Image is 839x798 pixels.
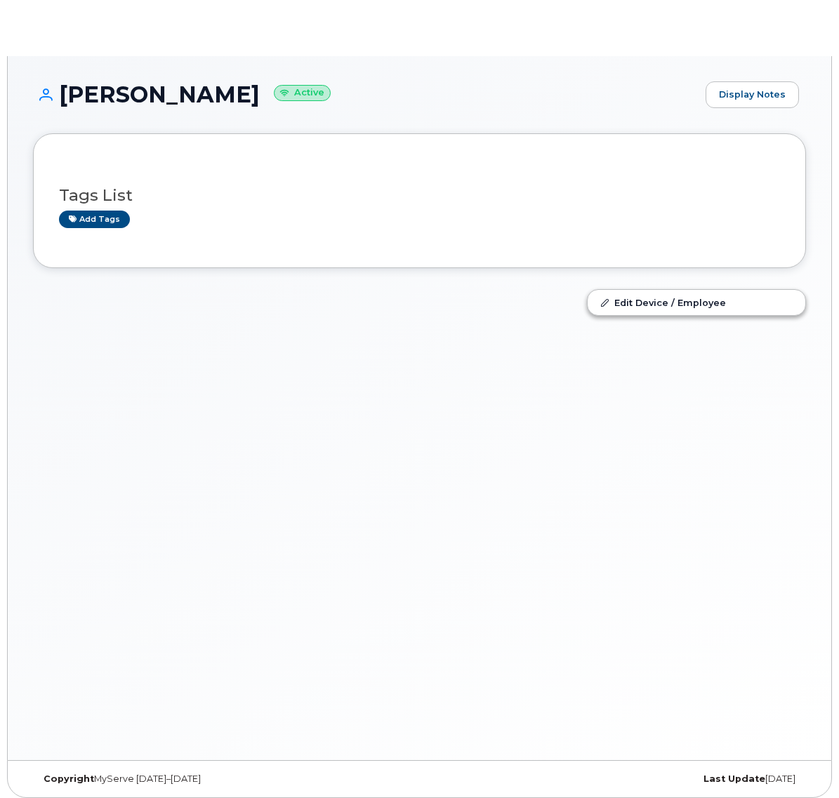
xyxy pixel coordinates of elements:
a: Edit Device / Employee [588,290,805,315]
div: [DATE] [420,773,807,785]
a: Add tags [59,211,130,228]
a: Display Notes [706,81,799,108]
div: MyServe [DATE]–[DATE] [33,773,420,785]
strong: Last Update [703,773,765,784]
h1: [PERSON_NAME] [33,82,699,107]
small: Active [274,85,331,101]
strong: Copyright [44,773,94,784]
h3: Tags List [59,187,780,204]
